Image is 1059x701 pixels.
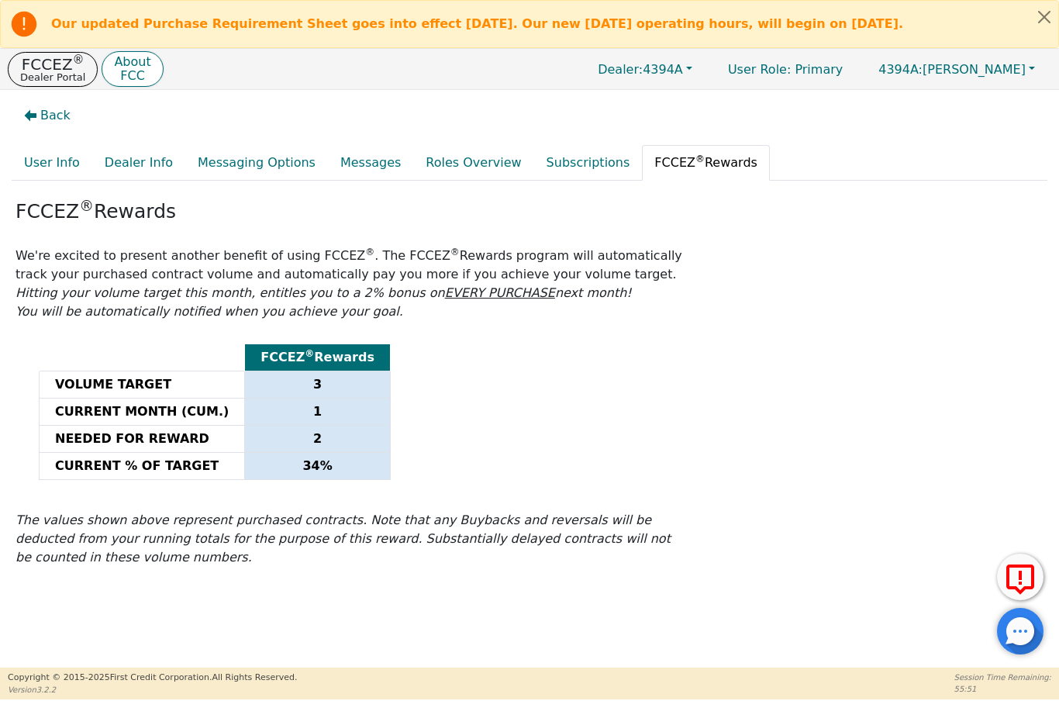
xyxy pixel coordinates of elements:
[878,62,1026,77] span: [PERSON_NAME]
[695,154,705,164] sup: ®
[328,145,413,181] a: Messages
[245,426,391,453] td: 2
[114,70,150,82] p: FCC
[16,304,403,319] i: You will be automatically notified when you achieve your goal.
[445,285,555,300] span: EVERY PURCHASE
[598,62,643,77] span: Dealer:
[245,371,391,399] td: 3
[1030,1,1058,33] button: Close alert
[862,57,1051,81] button: 4394A:[PERSON_NAME]
[20,72,85,82] p: Dealer Portal
[878,62,923,77] span: 4394A:
[102,51,163,88] button: AboutFCC
[245,453,391,480] td: 34%
[712,54,858,85] a: User Role: Primary
[413,145,533,181] a: Roles Overview
[40,399,245,426] td: CURRENT MONTH (CUM.)
[16,285,632,300] i: Hitting your volume target this month, entitles you to a 2% bonus on next month!
[16,247,684,284] p: We're excited to present another benefit of using FCCEZ . The FCCEZ Rewards program will automati...
[12,98,83,133] button: Back
[40,453,245,480] td: CURRENT % OF TARGET
[20,57,85,72] p: FCCEZ
[712,54,858,85] p: Primary
[450,247,460,257] sup: ®
[642,145,770,181] a: FCCEZ®Rewards
[997,554,1043,600] button: Report Error to FCC
[598,62,683,77] span: 4394A
[114,56,150,68] p: About
[212,672,297,682] span: All Rights Reserved.
[305,348,314,359] sup: ®
[40,106,71,125] span: Back
[40,426,245,453] td: NEEDED FOR REWARD
[728,62,791,77] span: User Role :
[8,52,98,87] button: FCCEZ®Dealer Portal
[16,513,671,565] i: The values shown above represent purchased contracts. Note that any Buybacks and reversals will b...
[92,145,185,181] a: Dealer Info
[73,53,85,67] sup: ®
[245,399,391,426] td: 1
[8,684,297,696] p: Version 3.2.2
[8,672,297,685] p: Copyright © 2015- 2025 First Credit Corporation.
[365,247,374,257] sup: ®
[12,145,92,181] a: User Info
[534,145,643,181] a: Subscriptions
[79,198,94,214] sup: ®
[581,57,709,81] button: Dealer:4394A
[185,145,328,181] a: Messaging Options
[16,200,1043,223] h2: FCCEZ Rewards
[245,344,391,371] th: FCCEZ Rewards
[954,683,1051,695] p: 55:51
[954,672,1051,683] p: Session Time Remaining:
[51,16,903,31] b: Our updated Purchase Requirement Sheet goes into effect [DATE]. Our new [DATE] operating hours, w...
[40,371,245,399] td: VOLUME TARGET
